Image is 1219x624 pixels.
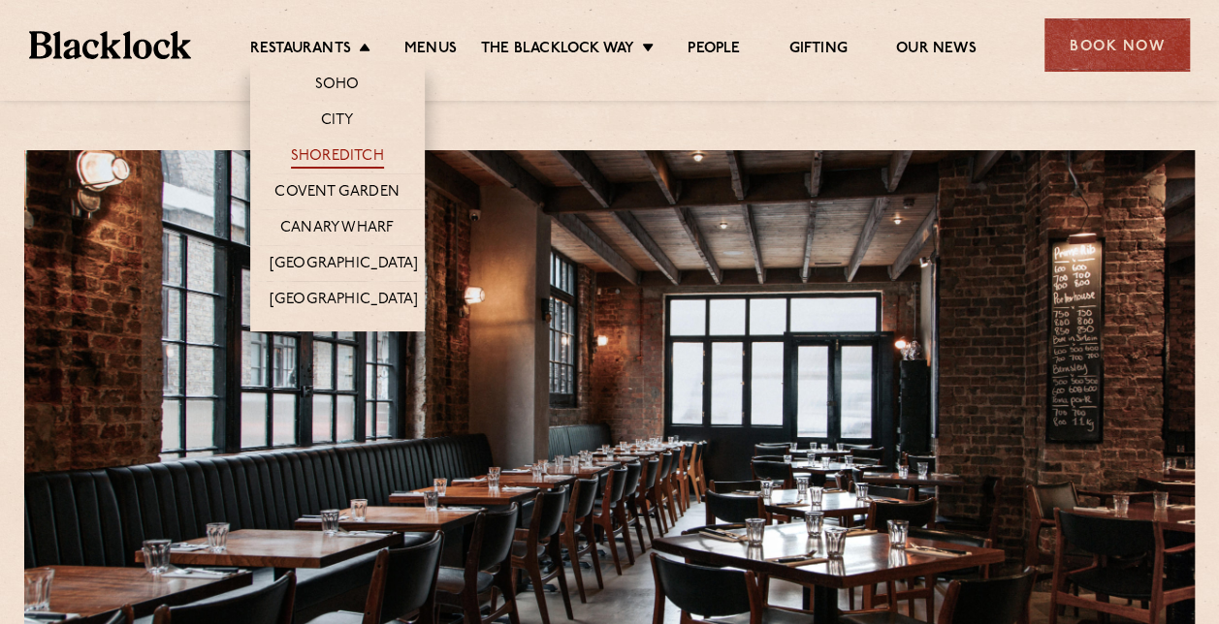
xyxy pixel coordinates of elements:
div: Book Now [1044,18,1190,72]
a: [GEOGRAPHIC_DATA] [270,255,418,276]
a: [GEOGRAPHIC_DATA] [270,291,418,312]
a: City [321,111,354,133]
a: Soho [315,76,360,97]
a: People [688,40,740,61]
a: Menus [404,40,457,61]
a: Gifting [788,40,847,61]
a: Canary Wharf [280,219,394,240]
a: Covent Garden [274,183,400,204]
a: Shoreditch [291,147,384,169]
img: BL_Textured_Logo-footer-cropped.svg [29,31,191,58]
a: Restaurants [250,40,351,61]
a: Our News [896,40,977,61]
a: The Blacklock Way [481,40,634,61]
